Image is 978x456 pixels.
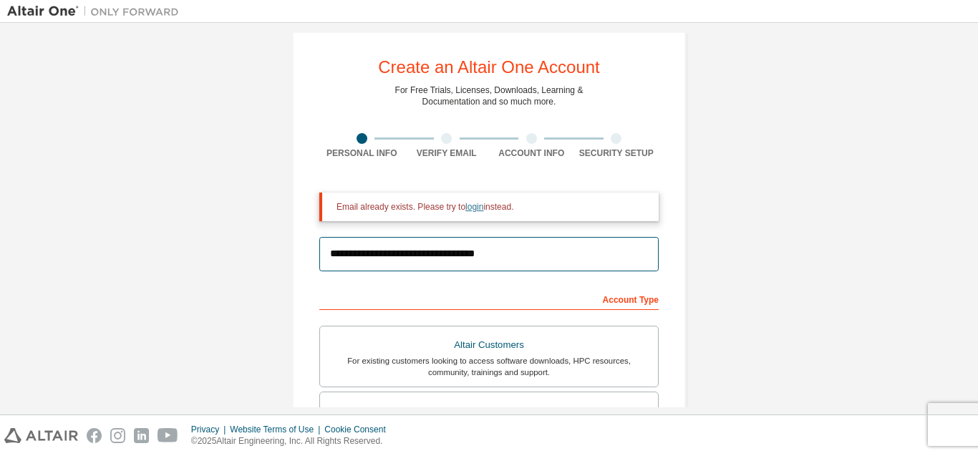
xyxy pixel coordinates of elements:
div: Verify Email [405,147,490,159]
div: Website Terms of Use [230,424,324,435]
div: Cookie Consent [324,424,394,435]
img: instagram.svg [110,428,125,443]
img: facebook.svg [87,428,102,443]
div: Account Type [319,287,659,310]
div: Account Info [489,147,574,159]
div: For existing customers looking to access software downloads, HPC resources, community, trainings ... [329,355,649,378]
div: Create an Altair One Account [378,59,600,76]
div: For Free Trials, Licenses, Downloads, Learning & Documentation and so much more. [395,84,584,107]
div: Personal Info [319,147,405,159]
img: Altair One [7,4,186,19]
div: Email already exists. Please try to instead. [337,201,647,213]
img: altair_logo.svg [4,428,78,443]
div: Privacy [191,424,230,435]
img: youtube.svg [158,428,178,443]
div: Security Setup [574,147,659,159]
img: linkedin.svg [134,428,149,443]
div: Altair Customers [329,335,649,355]
p: © 2025 Altair Engineering, Inc. All Rights Reserved. [191,435,394,447]
a: login [465,202,483,212]
div: Students [329,401,649,421]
